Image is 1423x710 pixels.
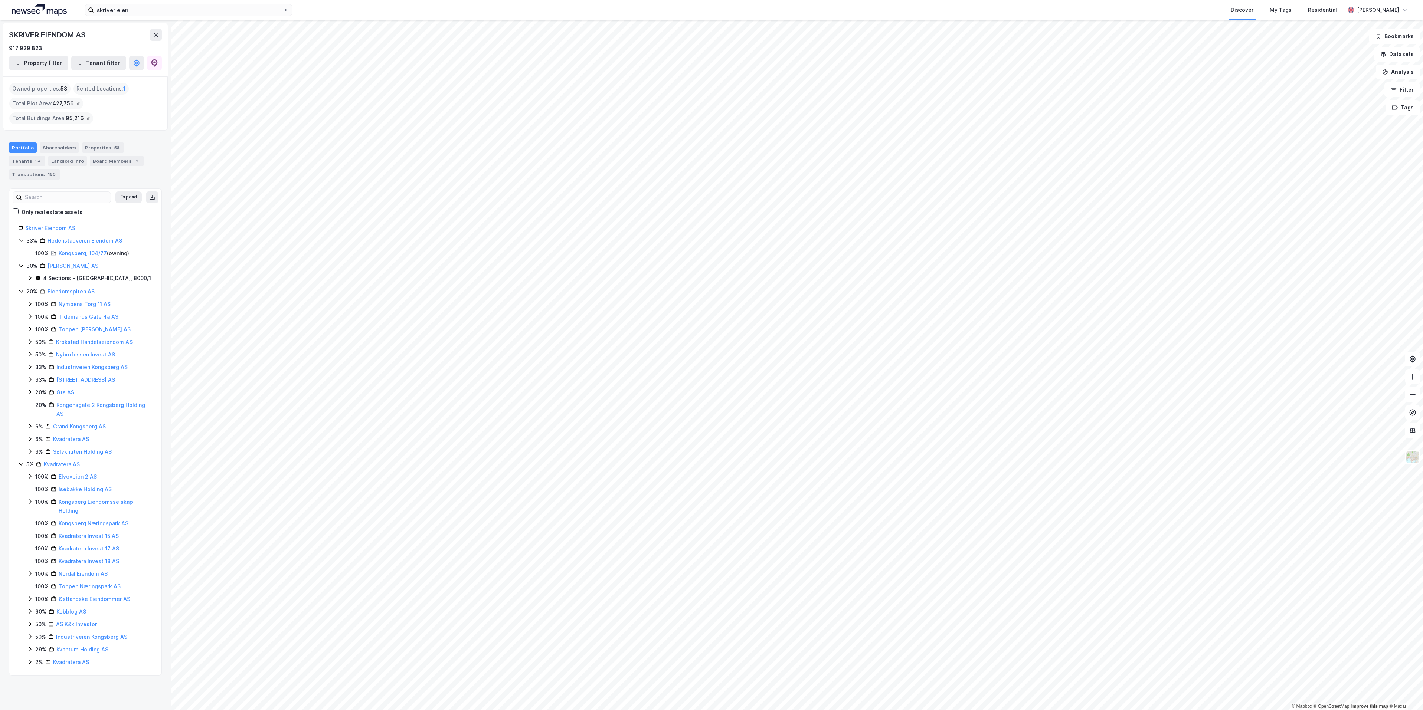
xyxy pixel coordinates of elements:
div: Landlord Info [48,156,87,166]
div: 2 [133,157,141,165]
div: Tenants [9,156,45,166]
a: Kvadratera Invest 17 AS [59,545,119,552]
a: Kobblog AS [56,608,86,615]
div: 20% [35,388,46,397]
div: My Tags [1270,6,1292,14]
div: [PERSON_NAME] [1357,6,1399,14]
a: Kongensgate 2 Kongsberg Holding AS [56,402,145,417]
div: 33% [26,236,37,245]
a: Kongsberg Næringspark AS [59,520,128,526]
div: 50% [35,620,46,629]
div: Transactions [9,169,60,180]
div: 100% [35,569,49,578]
div: 6% [35,435,43,444]
a: Nymoens Torg 11 AS [59,301,111,307]
img: logo.a4113a55bc3d86da70a041830d287a7e.svg [12,4,67,16]
a: Kvadratera AS [44,461,80,467]
div: 6% [35,422,43,431]
a: Kvadratera AS [53,659,89,665]
a: Toppen [PERSON_NAME] AS [59,326,131,332]
div: 60% [35,607,46,616]
a: [STREET_ADDRESS] AS [56,377,115,383]
div: 20% [35,401,46,410]
a: Hedenstadveien Eiendom AS [48,237,122,244]
div: 100% [35,249,49,258]
div: ( owning ) [59,249,129,258]
span: 58 [60,84,68,93]
a: Toppen Næringspark AS [59,583,121,589]
a: Østlandske Eiendommer AS [59,596,130,602]
a: Kvadratera Invest 15 AS [59,533,119,539]
div: Rented Locations : [73,83,129,95]
div: 20% [26,287,37,296]
a: Nybrufossen Invest AS [56,351,115,358]
button: Datasets [1374,47,1420,62]
a: Industriveien Kongsberg AS [56,364,128,370]
a: Kongsberg Eiendomsselskap Holding [59,499,133,514]
a: Kvadratera AS [53,436,89,442]
div: 100% [35,519,49,528]
a: Gts AS [56,389,74,395]
div: 917 929 823 [9,44,42,53]
div: 100% [35,532,49,540]
a: Kongsberg, 104/77 [59,250,107,256]
span: 1 [123,84,126,93]
span: 427,756 ㎡ [52,99,80,108]
div: 100% [35,472,49,481]
div: Discover [1231,6,1253,14]
a: OpenStreetMap [1314,704,1350,709]
div: Owned properties : [9,83,71,95]
a: Isebakke Holding AS [59,486,112,492]
a: Improve this map [1351,704,1388,709]
a: Grand Kongsberg AS [53,423,106,430]
input: Search [22,192,111,203]
div: 50% [35,338,46,346]
button: Filter [1384,82,1420,97]
div: 4 Sections - [GEOGRAPHIC_DATA], 8000/1 [43,274,151,283]
a: Krokstad Handelseiendom AS [56,339,133,345]
div: 33% [35,375,46,384]
div: Total Plot Area : [9,98,83,109]
a: AS K&k Investor [56,621,97,627]
a: Sølvknuten Holding AS [53,448,112,455]
button: Property filter [9,56,68,70]
iframe: Chat Widget [1386,674,1423,710]
a: Skriver Eiendom AS [25,225,75,231]
input: Search by address, cadastre, landlords, tenants or people [94,4,283,16]
div: Shareholders [40,142,79,153]
div: 5% [26,460,34,469]
div: 100% [35,497,49,506]
a: Mapbox [1292,704,1312,709]
div: 50% [35,350,46,359]
button: Expand [115,191,142,203]
a: Tidemands Gate 4a AS [59,313,118,320]
div: 33% [35,363,46,372]
div: 100% [35,300,49,309]
a: Industriveien Kongsberg AS [56,634,127,640]
div: Properties [82,142,124,153]
div: 160 [46,171,57,178]
a: Eiendomspiten AS [48,288,95,295]
div: SKRIVER EIENDOM AS [9,29,87,41]
button: Tags [1386,100,1420,115]
div: 100% [35,557,49,566]
div: 100% [35,544,49,553]
div: 100% [35,325,49,334]
a: Kvadratera Invest 18 AS [59,558,119,564]
button: Analysis [1376,65,1420,79]
div: Portfolio [9,142,37,153]
div: Only real estate assets [22,208,82,217]
a: [PERSON_NAME] AS [48,263,98,269]
span: 95,216 ㎡ [66,114,90,123]
div: 100% [35,312,49,321]
div: Board Members [90,156,144,166]
a: Kvantum Holding AS [56,646,108,653]
div: 100% [35,595,49,604]
div: 58 [113,144,121,151]
div: 54 [34,157,42,165]
button: Tenant filter [71,56,126,70]
a: Elveveien 2 AS [59,473,97,480]
button: Bookmarks [1369,29,1420,44]
img: Z [1406,450,1420,464]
